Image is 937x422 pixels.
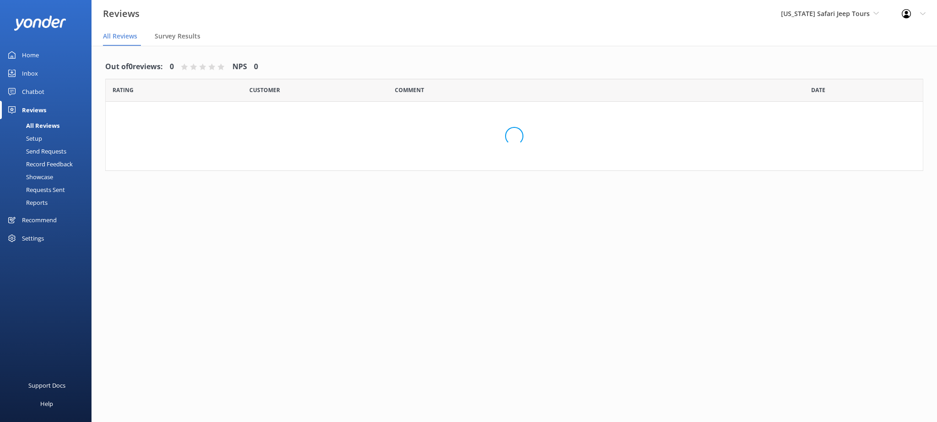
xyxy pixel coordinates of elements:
div: Chatbot [22,82,44,101]
span: Survey Results [155,32,200,41]
a: Reports [5,196,92,209]
h3: Reviews [103,6,140,21]
div: Support Docs [28,376,65,395]
div: Recommend [22,211,57,229]
a: Record Feedback [5,158,92,170]
div: Record Feedback [5,158,73,170]
span: Date [811,86,825,94]
a: Setup [5,132,92,145]
div: Settings [22,229,44,247]
span: All Reviews [103,32,137,41]
div: Requests Sent [5,183,65,196]
div: Send Requests [5,145,66,158]
a: All Reviews [5,119,92,132]
span: Date [113,86,134,94]
div: Inbox [22,64,38,82]
span: [US_STATE] Safari Jeep Tours [781,9,870,18]
h4: NPS [232,61,247,73]
div: Setup [5,132,42,145]
h4: 0 [254,61,258,73]
a: Send Requests [5,145,92,158]
a: Requests Sent [5,183,92,196]
h4: 0 [170,61,174,73]
span: Date [249,86,280,94]
h4: Out of 0 reviews: [105,61,163,73]
a: Showcase [5,170,92,183]
div: All Reviews [5,119,59,132]
div: Reports [5,196,48,209]
div: Help [40,395,53,413]
div: Home [22,46,39,64]
div: Showcase [5,170,53,183]
div: Reviews [22,101,46,119]
img: yonder-white-logo.png [14,16,66,31]
span: Question [395,86,424,94]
